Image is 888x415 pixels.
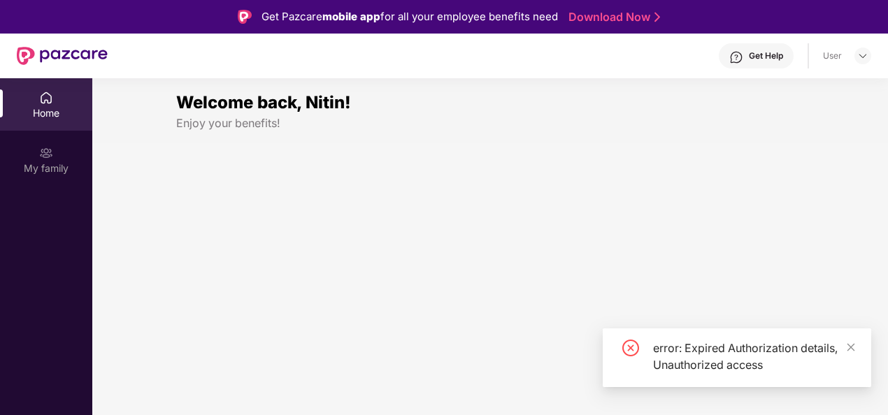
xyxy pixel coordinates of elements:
[322,10,380,23] strong: mobile app
[857,50,868,61] img: svg+xml;base64,PHN2ZyBpZD0iRHJvcGRvd24tMzJ4MzIiIHhtbG5zPSJodHRwOi8vd3d3LnczLm9yZy8yMDAwL3N2ZyIgd2...
[653,340,854,373] div: error: Expired Authorization details, Unauthorized access
[176,116,804,131] div: Enjoy your benefits!
[39,91,53,105] img: svg+xml;base64,PHN2ZyBpZD0iSG9tZSIgeG1sbnM9Imh0dHA6Ly93d3cudzMub3JnLzIwMDAvc3ZnIiB3aWR0aD0iMjAiIG...
[622,340,639,356] span: close-circle
[749,50,783,61] div: Get Help
[39,146,53,160] img: svg+xml;base64,PHN2ZyB3aWR0aD0iMjAiIGhlaWdodD0iMjAiIHZpZXdCb3g9IjAgMCAyMCAyMCIgZmlsbD0ibm9uZSIgeG...
[17,47,108,65] img: New Pazcare Logo
[823,50,842,61] div: User
[262,8,558,25] div: Get Pazcare for all your employee benefits need
[654,10,660,24] img: Stroke
[238,10,252,24] img: Logo
[729,50,743,64] img: svg+xml;base64,PHN2ZyBpZD0iSGVscC0zMngzMiIgeG1sbnM9Imh0dHA6Ly93d3cudzMub3JnLzIwMDAvc3ZnIiB3aWR0aD...
[176,92,351,112] span: Welcome back, Nitin!
[568,10,656,24] a: Download Now
[846,342,856,352] span: close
